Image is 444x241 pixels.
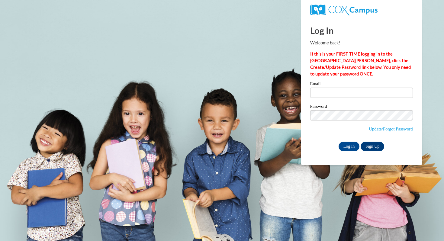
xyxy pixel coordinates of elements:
[310,40,413,46] p: Welcome back!
[310,104,413,110] label: Password
[361,142,384,151] a: Sign Up
[310,51,411,76] strong: If this is your FIRST TIME logging in to the [GEOGRAPHIC_DATA][PERSON_NAME], click the Create/Upd...
[369,127,413,131] a: Update/Forgot Password
[310,24,413,37] h1: Log In
[310,82,413,88] label: Email
[339,142,360,151] input: Log In
[310,7,378,12] a: COX Campus
[310,5,378,15] img: COX Campus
